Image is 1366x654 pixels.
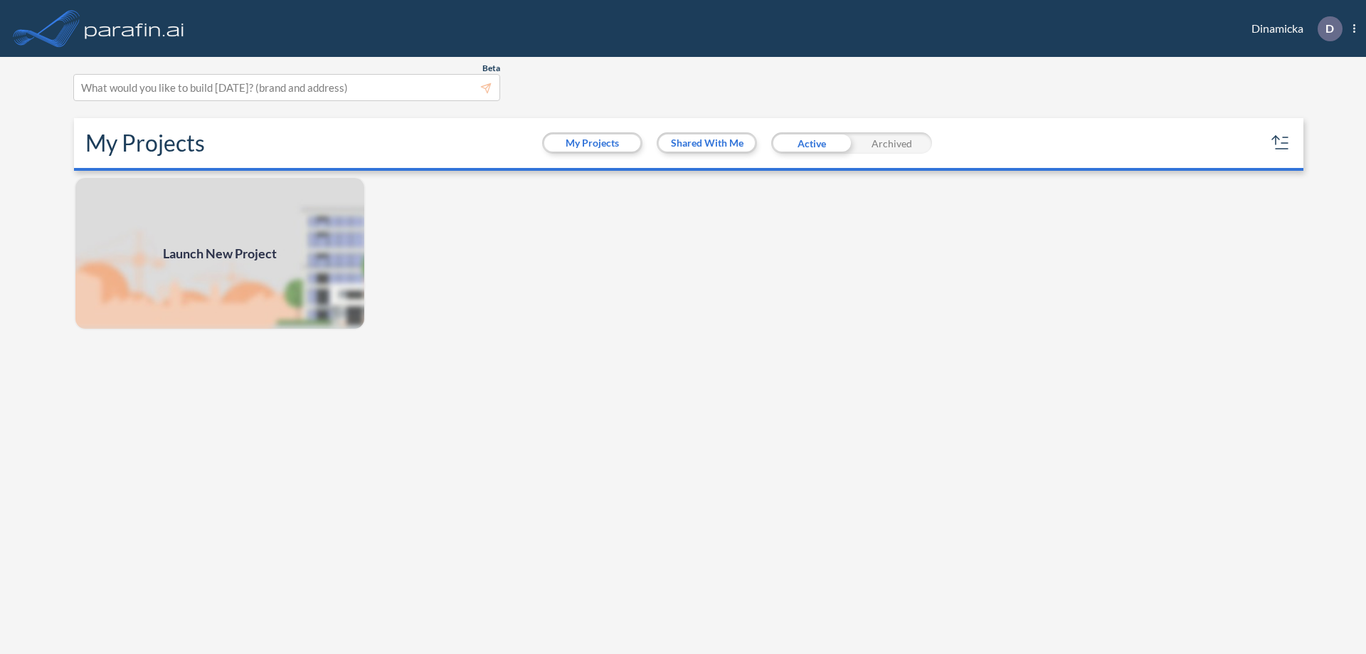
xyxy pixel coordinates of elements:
[852,132,932,154] div: Archived
[1269,132,1292,154] button: sort
[74,176,366,330] a: Launch New Project
[482,63,500,74] span: Beta
[544,135,640,152] button: My Projects
[85,130,205,157] h2: My Projects
[1325,22,1334,35] p: D
[659,135,755,152] button: Shared With Me
[163,244,277,263] span: Launch New Project
[82,14,187,43] img: logo
[1230,16,1355,41] div: Dinamicka
[771,132,852,154] div: Active
[74,176,366,330] img: add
